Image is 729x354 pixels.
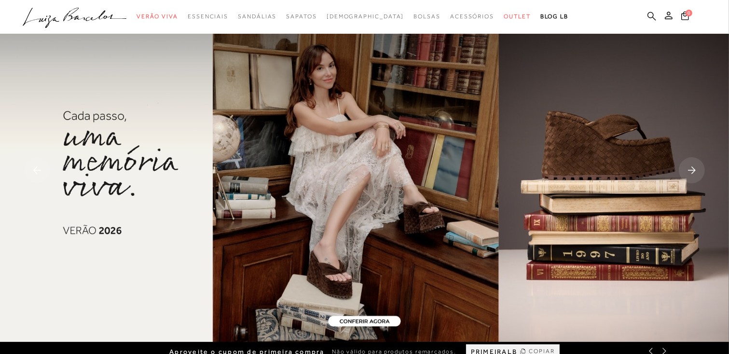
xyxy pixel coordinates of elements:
span: Bolsas [413,13,440,20]
a: categoryNavScreenReaderText [450,8,494,26]
span: Sandálias [238,13,276,20]
span: [DEMOGRAPHIC_DATA] [327,13,404,20]
a: categoryNavScreenReaderText [504,8,531,26]
button: 0 [678,11,692,24]
span: Outlet [504,13,531,20]
span: 0 [686,10,692,16]
span: BLOG LB [540,13,568,20]
a: noSubCategoriesText [327,8,404,26]
span: Acessórios [450,13,494,20]
span: Essenciais [188,13,228,20]
span: Sapatos [286,13,316,20]
a: categoryNavScreenReaderText [286,8,316,26]
a: categoryNavScreenReaderText [238,8,276,26]
a: categoryNavScreenReaderText [137,8,178,26]
a: BLOG LB [540,8,568,26]
span: Verão Viva [137,13,178,20]
a: categoryNavScreenReaderText [188,8,228,26]
a: categoryNavScreenReaderText [413,8,440,26]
